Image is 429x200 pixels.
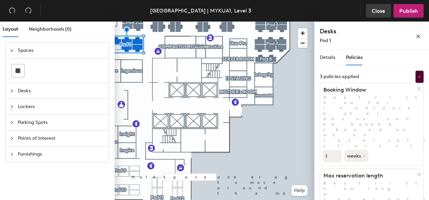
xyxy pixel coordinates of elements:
span: undo [9,7,16,14]
button: Help [291,185,308,196]
button: Redo (⌘ + ⇧ + Z) [22,4,35,18]
h1: Max reservation length [320,172,417,179]
span: Neighborhoods (0) [29,26,71,32]
span: Spaces [18,43,105,58]
span: Publish [399,8,418,14]
h4: Desks [320,27,394,36]
span: Close [372,8,385,14]
span: Desks [18,83,105,99]
span: expanded [10,48,14,53]
h1: Booking Window [320,87,417,93]
button: Undo (⌘ + Z) [5,4,19,18]
span: collapsed [10,152,14,156]
span: collapsed [10,89,14,93]
span: Points of Interest [18,131,105,146]
span: collapsed [10,136,14,140]
span: Pod 1 [320,38,331,43]
span: Layout [3,26,18,32]
button: Close [366,4,391,18]
span: Furnishings [18,146,105,162]
div: 3 policies applied [320,74,359,79]
span: close [416,34,421,39]
button: weeks [344,150,368,162]
span: Policies [346,55,363,60]
span: collapsed [10,105,14,109]
span: Parking Spots [18,115,105,130]
div: [GEOGRAPHIC_DATA] | MYKUA1, Level 3 [150,6,251,15]
span: Details [320,55,335,60]
button: Publish [394,4,424,18]
span: collapsed [10,121,14,125]
p: Restrict how far in advance hotel desks can be booked (based on when reservation starts). [320,95,423,148]
span: Lockers [18,99,105,114]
